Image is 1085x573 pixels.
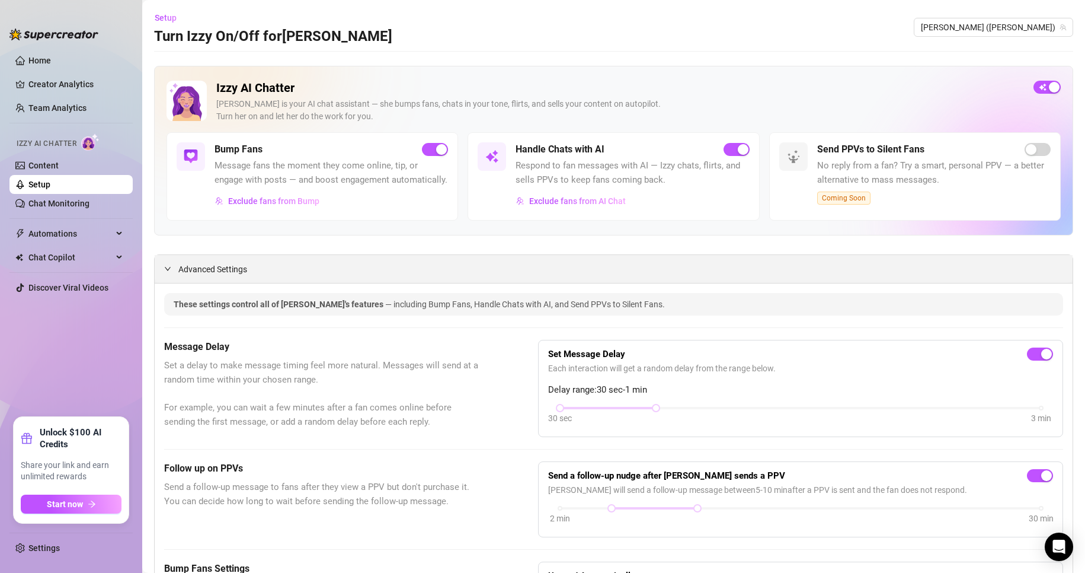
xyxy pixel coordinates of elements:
a: Setup [28,180,50,189]
img: svg%3e [516,197,524,205]
button: Exclude fans from Bump [215,192,320,211]
img: svg%3e [786,149,801,164]
span: Respond to fan messages with AI — Izzy chats, flirts, and sells PPVs to keep fans coming back. [516,159,749,187]
button: Exclude fans from AI Chat [516,192,626,211]
span: team [1060,24,1067,31]
span: expanded [164,265,171,272]
img: svg%3e [485,149,499,164]
a: Chat Monitoring [28,199,89,208]
span: Each interaction will get a random delay from the range below. [548,362,1053,375]
span: Start now [47,499,83,509]
span: — including Bump Fans, Handle Chats with AI, and Send PPVs to Silent Fans. [385,300,665,309]
span: Chat Copilot [28,248,113,267]
span: Setup [155,13,177,23]
button: Start nowarrow-right [21,495,121,514]
h3: Turn Izzy On/Off for [PERSON_NAME] [154,27,392,46]
div: 30 min [1029,512,1054,525]
h5: Follow up on PPVs [164,461,479,476]
a: Content [28,161,59,170]
span: Coming Soon [817,192,870,205]
h5: Handle Chats with AI [516,142,604,157]
a: Creator Analytics [28,75,123,94]
strong: Unlock $100 AI Credits [40,426,121,450]
div: 2 min [550,512,570,525]
span: arrow-right [88,500,96,508]
strong: Set Message Delay [548,349,625,359]
span: Exclude fans from AI Chat [529,196,626,206]
span: Message fans the moment they come online, tip, or engage with posts — and boost engagement automa... [215,159,448,187]
span: Izzy AI Chatter [17,138,76,149]
a: Home [28,56,51,65]
button: Setup [154,8,186,27]
a: Discover Viral Videos [28,283,108,292]
span: No reply from a fan? Try a smart, personal PPV — a better alternative to mass messages. [817,159,1051,187]
span: Share your link and earn unlimited rewards [21,460,121,483]
h2: Izzy AI Chatter [216,81,1024,95]
img: AI Chatter [81,133,100,151]
h5: Message Delay [164,340,479,354]
div: expanded [164,262,178,275]
strong: Send a follow-up nudge after [PERSON_NAME] sends a PPV [548,470,785,481]
div: 30 sec [548,412,572,425]
h5: Bump Fans [215,142,263,157]
a: Team Analytics [28,103,87,113]
span: Advanced Settings [178,263,247,276]
img: svg%3e [215,197,223,205]
span: Automations [28,224,113,243]
span: [PERSON_NAME] will send a follow-up message between 5 - 10 min after a PPV is sent and the fan do... [548,483,1053,496]
span: thunderbolt [15,229,25,238]
div: 3 min [1031,412,1051,425]
img: svg%3e [184,149,198,164]
span: gift [21,432,33,444]
h5: Send PPVs to Silent Fans [817,142,924,157]
img: Chat Copilot [15,253,23,262]
img: Izzy AI Chatter [167,81,207,121]
div: [PERSON_NAME] is your AI chat assistant — she bumps fans, chats in your tone, flirts, and sells y... [216,98,1024,123]
div: Open Intercom Messenger [1045,533,1073,561]
span: Nicky (nickydark) [921,18,1066,36]
span: These settings control all of [PERSON_NAME]'s features [174,300,385,309]
a: Settings [28,543,60,553]
img: logo-BBDzfeDw.svg [9,28,98,40]
span: Delay range: 30 sec - 1 min [548,383,1053,397]
span: Exclude fans from Bump [228,196,319,206]
span: Set a delay to make message timing feel more natural. Messages will send at a random time within ... [164,359,479,429]
span: Send a follow-up message to fans after they view a PPV but don't purchase it. You can decide how ... [164,480,479,508]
